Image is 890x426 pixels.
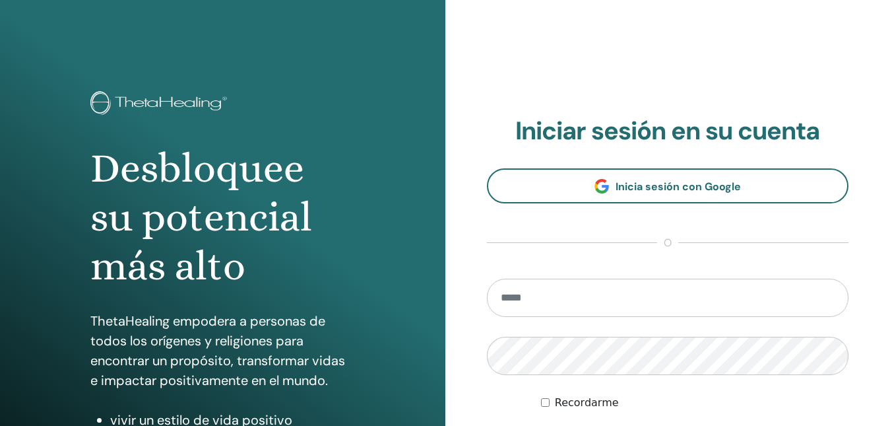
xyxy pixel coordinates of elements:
h1: Desbloquee su potencial más alto [90,144,354,291]
a: Inicia sesión con Google [487,168,849,203]
span: o [657,235,678,251]
h2: Iniciar sesión en su cuenta [487,116,849,147]
div: Mantenerme autenticado indefinidamente o hasta cerrar la sesión manualmente [541,395,848,411]
p: ThetaHealing empodera a personas de todos los orígenes y religiones para encontrar un propósito, ... [90,311,354,390]
label: Recordarme [555,395,619,411]
span: Inicia sesión con Google [616,180,741,194]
